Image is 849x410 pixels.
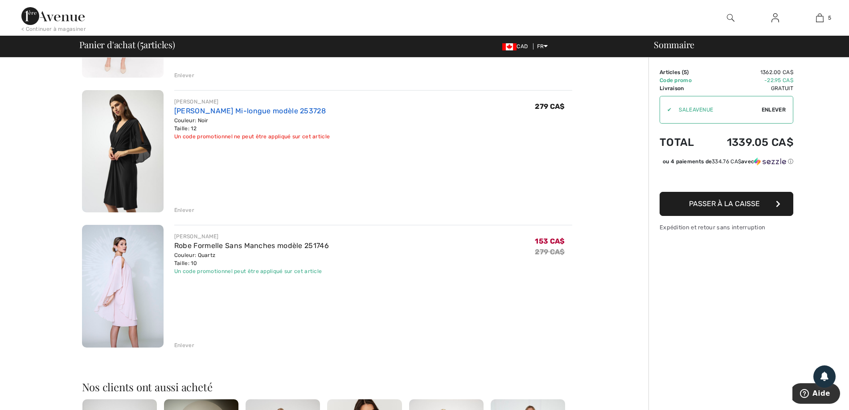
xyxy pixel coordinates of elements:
td: 1339.05 CA$ [705,127,793,157]
img: Mon panier [816,12,824,23]
div: < Continuer à magasiner [21,25,86,33]
td: Articles ( ) [660,68,705,76]
div: [PERSON_NAME] [174,232,329,240]
a: Se connecter [764,12,786,24]
td: Code promo [660,76,705,84]
img: recherche [727,12,734,23]
iframe: Ouvre un widget dans lequel vous pouvez trouver plus d’informations [792,383,840,406]
a: [PERSON_NAME] Mi-longue modèle 253728 [174,107,326,115]
s: 279 CA$ [535,248,565,256]
td: 1362.00 CA$ [705,68,793,76]
div: Enlever [174,341,194,349]
div: Sommaire [643,40,844,49]
td: Livraison [660,84,705,92]
div: Un code promotionnel ne peut être appliqué sur cet article [174,133,330,141]
a: 5 [798,12,841,23]
div: Couleur: Quartz Taille: 10 [174,251,329,267]
span: Passer à la caisse [689,199,760,208]
h2: Nos clients ont aussi acheté [82,381,572,392]
div: Enlever [174,206,194,214]
iframe: PayPal-paypal [660,169,793,189]
span: FR [537,43,548,50]
div: Couleur: Noir Taille: 12 [174,116,330,133]
span: Panier d'achat ( articles) [79,40,175,49]
button: Passer à la caisse [660,192,793,216]
span: 153 CA$ [535,237,565,245]
img: 1ère Avenue [21,7,85,25]
div: ou 4 paiements de334.76 CA$avecSezzle Cliquez pour en savoir plus sur Sezzle [660,157,793,169]
div: Expédition et retour sans interruption [660,223,793,232]
img: Robe Portefeuille Mi-longue modèle 253728 [82,90,164,213]
img: Robe Formelle Sans Manches modèle 251746 [82,225,164,348]
td: Gratuit [705,84,793,92]
div: [PERSON_NAME] [174,98,330,106]
div: Enlever [174,71,194,79]
a: Robe Formelle Sans Manches modèle 251746 [174,241,329,250]
span: 279 CA$ [535,102,565,111]
input: Code promo [672,96,762,123]
span: 5 [828,14,831,22]
td: Total [660,127,705,157]
img: Canadian Dollar [502,43,517,50]
div: ou 4 paiements de avec [663,157,793,166]
span: 5 [140,38,144,50]
span: Enlever [762,106,786,114]
td: -22.95 CA$ [705,76,793,84]
span: CAD [502,43,531,50]
div: ✔ [660,106,672,114]
div: Un code promotionnel peut être appliqué sur cet article [174,267,329,275]
span: 5 [684,69,687,75]
img: Sezzle [754,157,786,166]
span: 334.76 CA$ [712,158,741,165]
img: Mes infos [771,12,779,23]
